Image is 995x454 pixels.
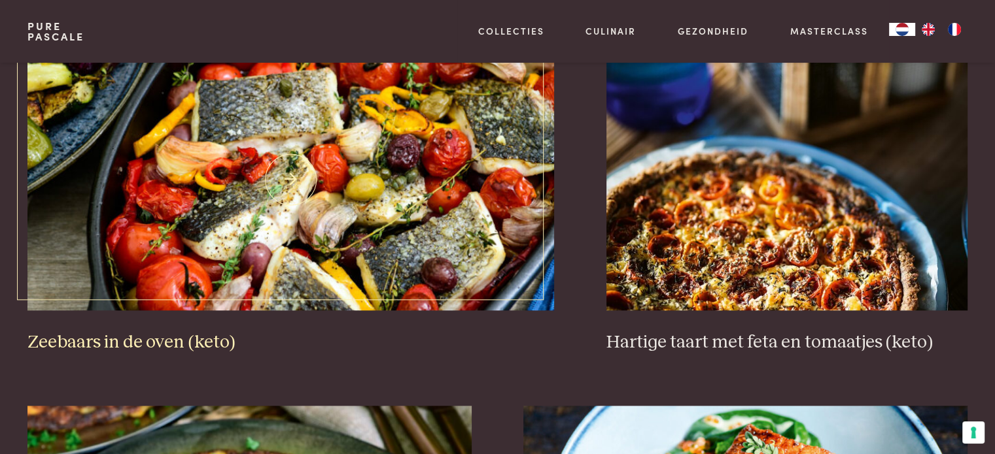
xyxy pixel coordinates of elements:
[790,24,868,38] a: Masterclass
[27,49,554,310] img: Zeebaars in de oven (keto)
[478,24,544,38] a: Collecties
[941,23,968,36] a: FR
[915,23,968,36] ul: Language list
[889,23,968,36] aside: Language selected: Nederlands
[606,49,968,353] a: Hartige taart met feta en tomaatjes (keto) Hartige taart met feta en tomaatjes (keto)
[27,331,554,354] h3: Zeebaars in de oven (keto)
[889,23,915,36] a: NL
[27,49,554,353] a: Zeebaars in de oven (keto) Zeebaars in de oven (keto)
[889,23,915,36] div: Language
[915,23,941,36] a: EN
[962,421,985,444] button: Uw voorkeuren voor toestemming voor trackingtechnologieën
[678,24,748,38] a: Gezondheid
[585,24,636,38] a: Culinair
[606,331,968,354] h3: Hartige taart met feta en tomaatjes (keto)
[27,21,84,42] a: PurePascale
[606,49,968,310] img: Hartige taart met feta en tomaatjes (keto)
